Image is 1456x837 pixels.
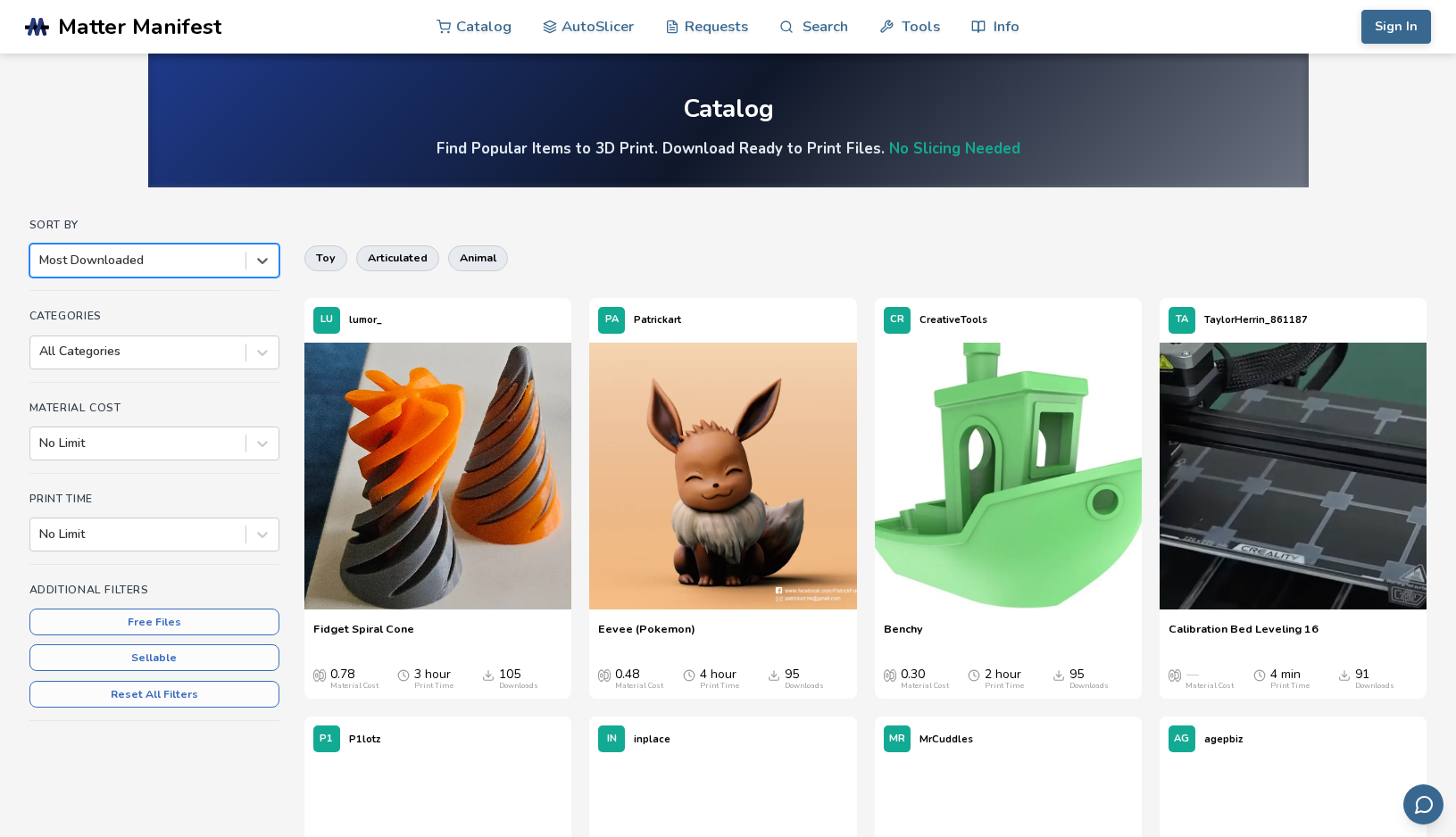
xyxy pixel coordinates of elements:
h4: Print Time [29,493,279,505]
span: Average Print Time [397,667,410,682]
button: Send feedback via email [1403,784,1444,825]
input: All Categories [39,344,43,359]
div: 95 [785,667,824,691]
div: 95 [1069,667,1109,691]
button: articulated [356,245,439,270]
span: Downloads [482,667,495,682]
span: Average Print Time [968,667,980,682]
button: Sellable [29,644,279,671]
a: Fidget Spiral Cone [313,622,414,649]
div: Material Cost [1186,682,1234,691]
h4: Material Cost [29,402,279,414]
span: Average Cost [598,667,611,682]
a: Benchy [884,622,923,649]
span: Downloads [768,667,780,682]
span: Average Cost [1169,667,1181,682]
p: CreativeTools [919,311,987,329]
div: Downloads [1355,682,1394,691]
span: AG [1174,733,1189,745]
span: P1 [320,733,333,745]
h4: Additional Filters [29,584,279,596]
div: 105 [499,667,538,691]
h4: Categories [29,310,279,322]
a: Eevee (Pokemon) [589,343,856,614]
div: 3 hour [414,667,453,691]
div: Print Time [1270,682,1310,691]
span: Average Cost [313,667,326,682]
p: inplace [634,730,670,749]
span: Average Print Time [683,667,695,682]
input: No Limit [39,436,43,451]
span: IN [607,733,617,745]
a: Eevee (Pokemon) [598,622,695,649]
span: PA [605,314,619,326]
div: Downloads [785,682,824,691]
a: No Slicing Needed [889,138,1020,159]
p: MrCuddles [919,730,973,749]
div: Print Time [985,682,1024,691]
input: No Limit [39,527,43,542]
div: Downloads [499,682,538,691]
div: Material Cost [901,682,949,691]
button: Free Files [29,609,279,635]
span: LU [320,314,333,326]
h4: Sort By [29,219,279,231]
div: Material Cost [615,682,663,691]
button: toy [304,245,347,270]
h4: Find Popular Items to 3D Print. Download Ready to Print Files. [437,138,1020,159]
button: Sign In [1361,10,1431,44]
button: animal [448,245,508,270]
div: Downloads [1069,682,1109,691]
img: Eevee (Pokemon) [589,343,856,609]
div: Print Time [700,682,739,691]
span: — [1186,667,1198,682]
div: 0.48 [615,667,663,691]
div: Print Time [414,682,453,691]
span: TA [1176,314,1188,326]
button: Reset All Filters [29,681,279,708]
a: Calibration Bed Leveling 16 [1169,622,1319,649]
p: Patrickart [634,311,681,329]
div: 91 [1355,667,1394,691]
span: Average Cost [884,667,896,682]
span: MR [889,733,905,745]
span: Matter Manifest [58,14,221,39]
div: Material Cost [330,682,379,691]
span: Average Print Time [1253,667,1266,682]
span: CR [890,314,904,326]
div: 0.78 [330,667,379,691]
span: Downloads [1052,667,1065,682]
p: agepbiz [1204,730,1243,749]
span: Downloads [1338,667,1351,682]
div: 4 hour [700,667,739,691]
p: P1lotz [349,730,380,749]
div: 0.30 [901,667,949,691]
div: 2 hour [985,667,1024,691]
p: lumor_ [349,311,382,329]
div: 4 min [1270,667,1310,691]
div: Catalog [683,95,774,123]
p: TaylorHerrin_861187 [1204,311,1308,329]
